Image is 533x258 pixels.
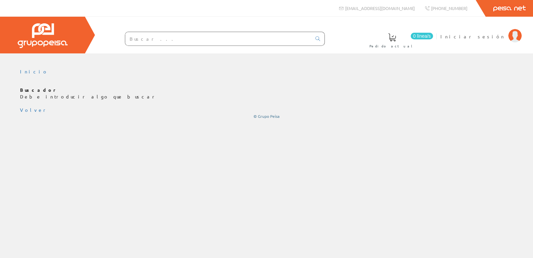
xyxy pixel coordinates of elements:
[20,107,48,113] a: Volver
[125,32,311,45] input: Buscar ...
[18,23,68,48] img: Grupo Peisa
[20,87,513,100] p: Debe introducir algo que buscar
[369,43,415,49] span: Pedido actual
[440,28,522,34] a: Iniciar sesión
[440,33,505,40] span: Iniciar sesión
[20,68,48,74] a: Inicio
[431,5,467,11] span: [PHONE_NUMBER]
[20,87,58,93] b: Buscador
[411,33,433,39] span: 0 línea/s
[20,113,513,119] div: © Grupo Peisa
[345,5,415,11] span: [EMAIL_ADDRESS][DOMAIN_NAME]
